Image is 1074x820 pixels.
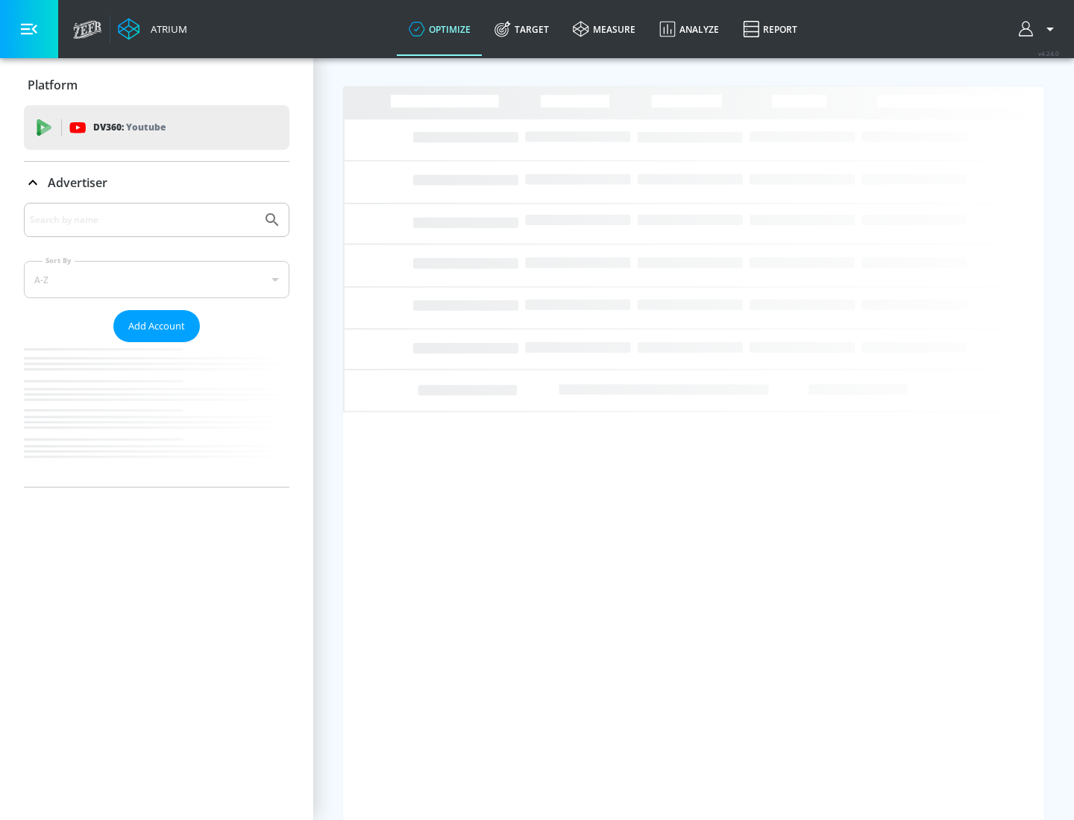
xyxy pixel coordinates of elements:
div: Platform [24,64,289,106]
span: v 4.24.0 [1038,49,1059,57]
label: Sort By [43,256,75,265]
a: measure [561,2,647,56]
div: Advertiser [24,162,289,204]
p: Advertiser [48,174,107,191]
p: Platform [28,77,78,93]
div: DV360: Youtube [24,105,289,150]
a: Target [483,2,561,56]
p: Youtube [126,119,166,135]
p: DV360: [93,119,166,136]
div: Advertiser [24,203,289,487]
input: Search by name [30,210,256,230]
nav: list of Advertiser [24,342,289,487]
button: Add Account [113,310,200,342]
a: Atrium [118,18,187,40]
a: Report [731,2,809,56]
div: Atrium [145,22,187,36]
span: Add Account [128,318,185,335]
div: A-Z [24,261,289,298]
a: optimize [397,2,483,56]
a: Analyze [647,2,731,56]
